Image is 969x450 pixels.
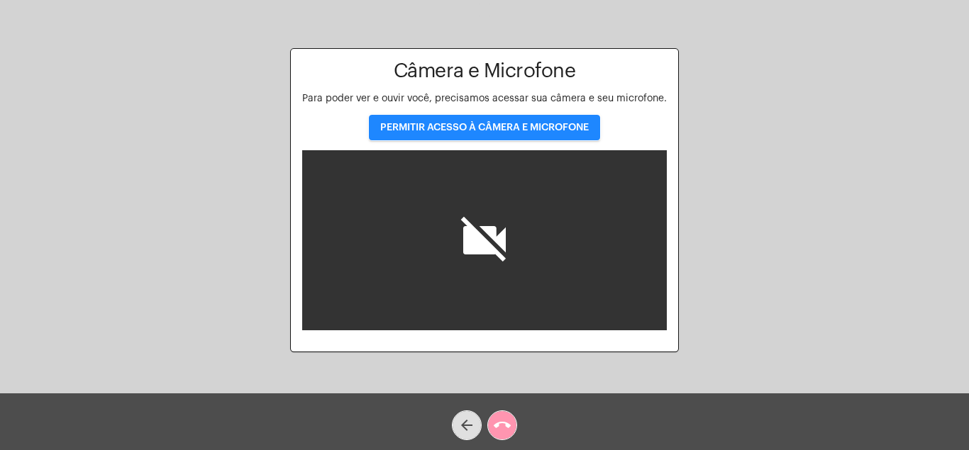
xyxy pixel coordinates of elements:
h1: Câmera e Microfone [302,60,667,82]
mat-icon: arrow_back [458,417,475,434]
mat-icon: call_end [494,417,511,434]
button: PERMITIR ACESSO À CÂMERA E MICROFONE [369,115,600,140]
span: PERMITIR ACESSO À CÂMERA E MICROFONE [380,123,589,133]
span: Para poder ver e ouvir você, precisamos acessar sua câmera e seu microfone. [302,94,667,103]
i: videocam_off [456,212,513,269]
